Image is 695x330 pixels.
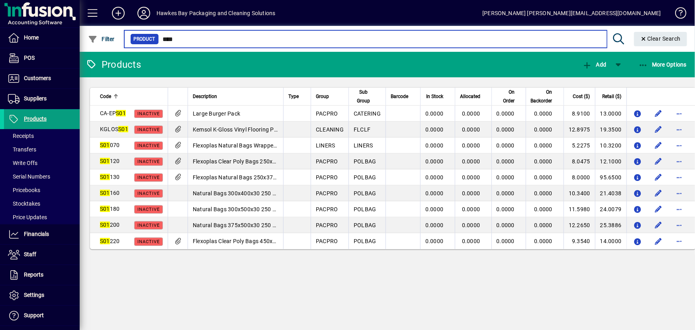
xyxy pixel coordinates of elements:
[100,238,120,244] span: 220
[4,48,80,68] a: POS
[316,190,338,196] span: PACPRO
[652,235,665,247] button: Edit
[425,92,451,101] div: In Stock
[100,142,110,148] em: S01
[534,126,553,133] span: 0.0000
[564,137,595,153] td: 5.2275
[100,110,126,116] span: CA-EP
[193,238,324,244] span: Flexoplas Clear Poly Bags 450x600x30 100 per slve
[462,190,480,196] span: 0.0000
[24,34,39,41] span: Home
[595,137,626,153] td: 10.3200
[462,110,480,117] span: 0.0000
[534,206,553,212] span: 0.0000
[100,206,110,212] em: S01
[4,69,80,88] a: Customers
[137,239,160,244] span: Inactive
[354,206,376,212] span: POLBAG
[534,142,553,149] span: 0.0000
[534,110,553,117] span: 0.0000
[137,207,160,212] span: Inactive
[24,292,44,298] span: Settings
[595,122,626,137] td: 19.3500
[8,187,40,193] span: Pricebooks
[534,222,553,228] span: 0.0000
[8,146,36,153] span: Transfers
[425,158,444,165] span: 0.0000
[462,222,480,228] span: 0.0000
[137,127,160,132] span: Inactive
[354,126,370,133] span: FLCLF
[595,169,626,185] td: 95.6500
[4,89,80,109] a: Suppliers
[564,153,595,169] td: 8.0475
[4,129,80,143] a: Receipts
[316,126,344,133] span: CLEANING
[531,88,560,105] div: On Backorder
[673,203,686,216] button: More options
[595,217,626,233] td: 25.3886
[316,174,338,181] span: PACPRO
[193,92,217,101] span: Description
[193,126,294,133] span: Kemsol K-Gloss Vinyl Flooring Polish 1L
[131,6,157,20] button: Profile
[8,173,50,180] span: Serial Numbers
[460,92,487,101] div: Allocated
[118,126,128,132] em: S01
[638,61,687,68] span: More Options
[8,160,37,166] span: Write Offs
[580,57,608,72] button: Add
[425,126,444,133] span: 0.0000
[462,158,480,165] span: 0.0000
[354,110,381,117] span: CATERING
[497,142,515,149] span: 0.0000
[673,187,686,200] button: More options
[354,238,376,244] span: POLBAG
[354,88,381,105] div: Sub Group
[462,174,480,181] span: 0.0000
[673,139,686,152] button: More options
[137,159,160,164] span: Inactive
[100,92,163,101] div: Code
[425,174,444,181] span: 0.0000
[88,36,115,42] span: Filter
[100,190,110,196] em: S01
[652,187,665,200] button: Edit
[497,190,515,196] span: 0.0000
[4,28,80,48] a: Home
[193,110,240,117] span: Large Burger Pack
[4,170,80,183] a: Serial Numbers
[193,190,298,196] span: Natural Bags 300x400x30 250 per sleeve
[482,7,661,20] div: [PERSON_NAME] [PERSON_NAME][EMAIL_ADDRESS][DOMAIN_NAME]
[193,142,347,149] span: Flexoplas Natural Bags Wrapped 200x300 250 units per slve
[564,122,595,137] td: 12.8975
[100,222,110,228] em: S01
[4,183,80,197] a: Pricebooks
[137,223,160,228] span: Inactive
[354,174,376,181] span: POLBAG
[100,92,111,101] span: Code
[652,219,665,232] button: Edit
[288,92,299,101] span: Type
[4,210,80,224] a: Price Updates
[391,92,408,101] span: Barcode
[100,126,128,132] span: KGLOS
[137,191,160,196] span: Inactive
[4,265,80,285] a: Reports
[531,88,552,105] span: On Backorder
[595,233,626,249] td: 14.0000
[640,35,681,42] span: Clear Search
[24,55,35,61] span: POS
[652,139,665,152] button: Edit
[534,158,553,165] span: 0.0000
[497,174,515,181] span: 0.0000
[4,245,80,265] a: Staff
[100,158,120,164] span: 120
[673,123,686,136] button: More options
[391,92,415,101] div: Barcode
[316,206,338,212] span: PACPRO
[534,238,553,244] span: 0.0000
[534,174,553,181] span: 0.0000
[354,158,376,165] span: POLBAG
[497,222,515,228] span: 0.0000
